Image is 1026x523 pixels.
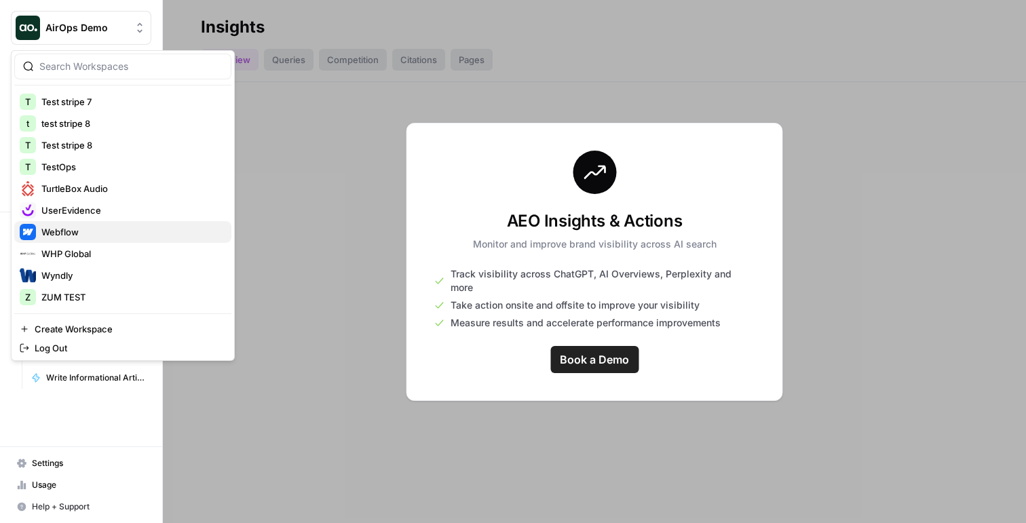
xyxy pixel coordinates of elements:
[41,225,221,239] span: Webflow
[451,267,755,294] span: Track visibility across ChatGPT, AI Overviews, Perplexity and more
[451,316,721,330] span: Measure results and accelerate performance improvements
[35,341,221,355] span: Log Out
[41,138,221,152] span: Test stripe 8
[35,322,221,336] span: Create Workspace
[46,372,145,384] span: Write Informational Article Outline
[20,224,36,240] img: Webflow Logo
[11,11,151,45] button: Workspace: AirOps Demo
[16,16,40,40] img: AirOps Demo Logo
[14,338,231,357] a: Log Out
[41,204,221,217] span: UserEvidence
[41,95,221,109] span: Test stripe 7
[32,479,145,491] span: Usage
[25,95,31,109] span: T
[26,117,29,130] span: t
[32,501,145,513] span: Help + Support
[41,160,221,174] span: TestOps
[20,267,36,284] img: Wyndly Logo
[41,247,221,260] span: WHP Global
[41,290,221,304] span: ZUM TEST
[20,180,36,197] img: TurtleBox Audio Logo
[451,298,700,312] span: Take action onsite and offsite to improve your visibility
[32,457,145,469] span: Settings
[11,50,235,361] div: Workspace: AirOps Demo
[25,138,31,152] span: T
[45,21,128,35] span: AirOps Demo
[20,202,36,218] img: UserEvidence Logo
[41,269,221,282] span: Wyndly
[41,182,221,195] span: TurtleBox Audio
[473,210,717,232] h3: AEO Insights & Actions
[39,60,223,73] input: Search Workspaces
[560,351,629,368] span: Book a Demo
[11,474,151,496] a: Usage
[25,367,151,389] a: Write Informational Article Outline
[11,496,151,518] button: Help + Support
[473,237,717,251] p: Monitor and improve brand visibility across AI search
[20,246,36,262] img: WHP Global Logo
[11,452,151,474] a: Settings
[550,346,639,373] a: Book a Demo
[25,290,31,304] span: Z
[41,117,221,130] span: test stripe 8
[25,160,31,174] span: T
[14,319,231,338] a: Create Workspace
